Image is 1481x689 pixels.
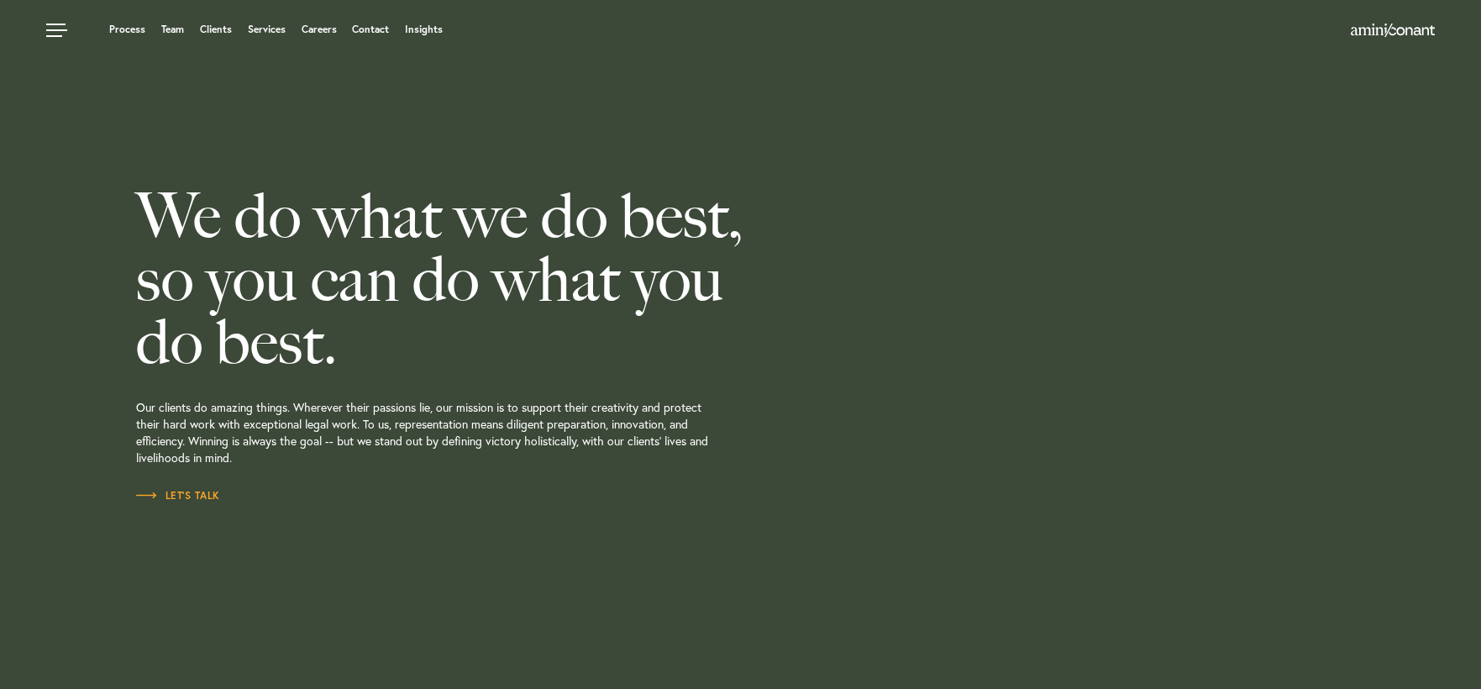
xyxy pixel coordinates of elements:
a: Contact [352,24,389,34]
a: Careers [302,24,337,34]
a: Clients [200,24,232,34]
a: Process [109,24,145,34]
h2: We do what we do best, so you can do what you do best. [136,185,852,374]
span: Let’s Talk [136,491,220,501]
img: Amini & Conant [1351,24,1435,37]
a: Services [248,24,286,34]
p: Our clients do amazing things. Wherever their passions lie, our mission is to support their creat... [136,374,852,487]
a: Let’s Talk [136,487,220,504]
a: Team [161,24,184,34]
a: Insights [405,24,443,34]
